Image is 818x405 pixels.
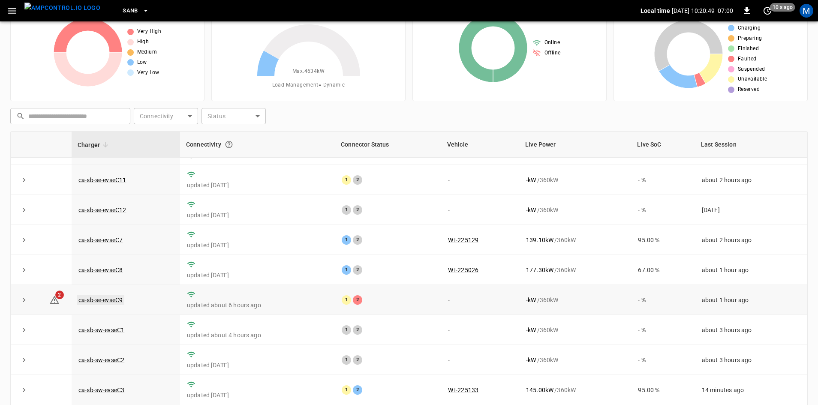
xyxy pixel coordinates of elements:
[18,174,30,186] button: expand row
[526,236,553,244] p: 139.10 kW
[78,327,124,333] a: ca-sb-sw-evseC1
[631,165,695,195] td: - %
[738,85,760,94] span: Reserved
[800,4,813,18] div: profile-icon
[631,225,695,255] td: 95.00 %
[137,58,147,67] span: Low
[441,165,519,195] td: -
[526,206,624,214] div: / 360 kW
[695,195,807,225] td: [DATE]
[738,65,765,74] span: Suspended
[137,38,149,46] span: High
[695,165,807,195] td: about 2 hours ago
[526,296,624,304] div: / 360 kW
[526,176,624,184] div: / 360 kW
[18,294,30,306] button: expand row
[78,140,111,150] span: Charger
[342,295,351,305] div: 1
[78,387,124,393] a: ca-sb-sw-evseC3
[738,75,767,84] span: Unavailable
[187,301,328,309] p: updated about 6 hours ago
[526,266,624,274] div: / 360 kW
[631,375,695,405] td: 95.00 %
[519,132,631,158] th: Live Power
[353,295,362,305] div: 2
[18,204,30,216] button: expand row
[448,267,478,273] a: WT-225026
[526,326,536,334] p: - kW
[738,45,759,53] span: Finished
[631,315,695,345] td: - %
[353,205,362,215] div: 2
[18,264,30,276] button: expand row
[353,355,362,365] div: 2
[342,175,351,185] div: 1
[353,385,362,395] div: 2
[672,6,733,15] p: [DATE] 10:20:49 -07:00
[441,195,519,225] td: -
[335,132,441,158] th: Connector Status
[187,211,328,219] p: updated [DATE]
[342,355,351,365] div: 1
[441,285,519,315] td: -
[342,325,351,335] div: 1
[526,236,624,244] div: / 360 kW
[353,325,362,335] div: 2
[526,206,536,214] p: - kW
[24,3,100,13] img: ampcontrol.io logo
[770,3,795,12] span: 10 s ago
[631,345,695,375] td: - %
[526,266,553,274] p: 177.30 kW
[187,271,328,279] p: updated [DATE]
[77,295,124,305] a: ca-sb-se-evseC9
[441,132,519,158] th: Vehicle
[695,255,807,285] td: about 1 hour ago
[18,234,30,246] button: expand row
[526,296,536,304] p: - kW
[695,345,807,375] td: about 3 hours ago
[441,345,519,375] td: -
[187,241,328,249] p: updated [DATE]
[342,265,351,275] div: 1
[738,55,757,63] span: Faulted
[78,237,123,243] a: ca-sb-se-evseC7
[272,81,345,90] span: Load Management = Dynamic
[526,386,553,394] p: 145.00 kW
[526,356,536,364] p: - kW
[695,285,807,315] td: about 1 hour ago
[221,137,237,152] button: Connection between the charger and our software.
[18,324,30,336] button: expand row
[18,354,30,366] button: expand row
[186,137,329,152] div: Connectivity
[448,237,478,243] a: WT-225129
[695,225,807,255] td: about 2 hours ago
[738,24,761,33] span: Charging
[544,49,561,57] span: Offline
[695,375,807,405] td: 14 minutes ago
[78,207,126,213] a: ca-sb-se-evseC12
[18,384,30,396] button: expand row
[78,357,124,363] a: ca-sb-sw-evseC2
[187,361,328,369] p: updated [DATE]
[342,205,351,215] div: 1
[695,315,807,345] td: about 3 hours ago
[526,386,624,394] div: / 360 kW
[187,331,328,339] p: updated about 4 hours ago
[137,48,157,57] span: Medium
[342,385,351,395] div: 1
[123,6,138,16] span: SanB
[631,255,695,285] td: 67.00 %
[641,6,670,15] p: Local time
[353,265,362,275] div: 2
[342,235,351,245] div: 1
[187,181,328,189] p: updated [DATE]
[738,34,762,43] span: Preparing
[187,391,328,399] p: updated [DATE]
[526,176,536,184] p: - kW
[695,132,807,158] th: Last Session
[78,177,126,183] a: ca-sb-se-evseC11
[526,326,624,334] div: / 360 kW
[631,132,695,158] th: Live SoC
[353,235,362,245] div: 2
[631,195,695,225] td: - %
